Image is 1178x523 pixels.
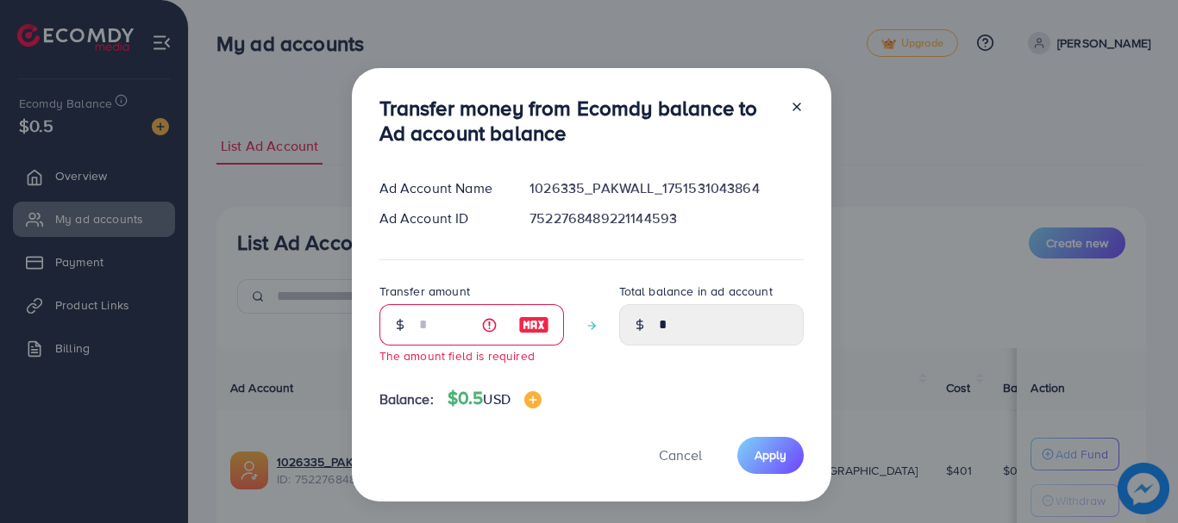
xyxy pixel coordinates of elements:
[448,388,542,409] h4: $0.5
[755,446,786,464] span: Apply
[619,283,773,300] label: Total balance in ad account
[366,178,517,198] div: Ad Account Name
[366,209,517,228] div: Ad Account ID
[379,96,776,146] h3: Transfer money from Ecomdy balance to Ad account balance
[518,314,549,335] img: image
[637,437,724,474] button: Cancel
[483,389,510,408] span: USD
[379,389,434,409] span: Balance:
[379,347,535,364] small: The amount field is required
[524,391,542,408] img: image
[737,437,804,474] button: Apply
[516,178,817,198] div: 1026335_PAKWALL_1751531043864
[516,209,817,228] div: 7522768489221144593
[659,445,702,464] span: Cancel
[379,283,470,300] label: Transfer amount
